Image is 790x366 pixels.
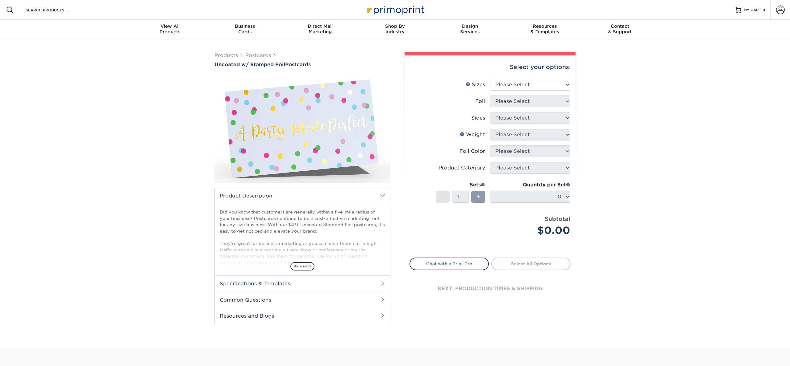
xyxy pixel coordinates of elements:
[763,8,765,12] span: 0
[208,23,283,35] div: Cards
[507,20,582,39] a: Resources& Templates
[283,23,358,35] div: Marketing
[432,23,507,29] span: Design
[215,308,390,324] h2: Resources and Blogs
[358,23,433,35] div: Industry
[220,209,385,309] p: Did you know that customers are generally within a five-mile radius of your business? Postcards c...
[436,181,485,189] div: Sets
[214,52,238,58] a: Products
[471,114,485,122] div: Sides
[214,62,285,67] span: Uncoated w/ Stamped Foil
[133,23,208,29] span: View All
[466,81,485,88] div: Sizes
[208,23,283,29] span: Business
[545,215,570,222] strong: Subtotal
[215,188,390,204] h2: Product Description
[582,23,657,35] div: & Support
[582,20,657,39] a: Contact& Support
[439,164,485,172] div: Product Category
[475,98,485,105] div: Foil
[214,62,390,67] h1: Postcards
[476,192,480,201] span: +
[432,23,507,35] div: Services
[364,3,426,16] img: Primoprint
[582,23,657,29] span: Contact
[410,55,571,79] div: Select your options:
[283,23,358,29] span: Direct Mail
[133,23,208,35] div: Products
[290,262,314,270] span: show more
[744,7,761,13] span: MY CART
[432,20,507,39] a: DesignServices
[358,23,433,29] span: Shop By
[208,20,283,39] a: BusinessCards
[214,62,390,67] a: Uncoated w/ Stamped FoilPostcards
[215,275,390,291] h2: Specifications & Templates
[507,23,582,35] div: & Templates
[490,181,570,189] div: Quantity per Set
[214,68,390,189] img: Uncoated w/ Stamped Foil 01
[507,23,582,29] span: Resources
[245,52,271,58] a: Postcards
[25,6,85,14] input: SEARCH PRODUCTS.....
[441,192,444,201] span: -
[283,20,358,39] a: Direct MailMarketing
[410,270,571,307] div: next: production times & shipping
[459,148,485,155] div: Foil Color
[410,258,489,270] a: Chat with a Print Pro
[495,223,570,238] div: $0.00
[133,20,208,39] a: View AllProducts
[491,258,571,270] a: Select All Options
[460,131,485,138] div: Weight
[215,292,390,308] h2: Common Questions
[358,20,433,39] a: Shop ByIndustry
